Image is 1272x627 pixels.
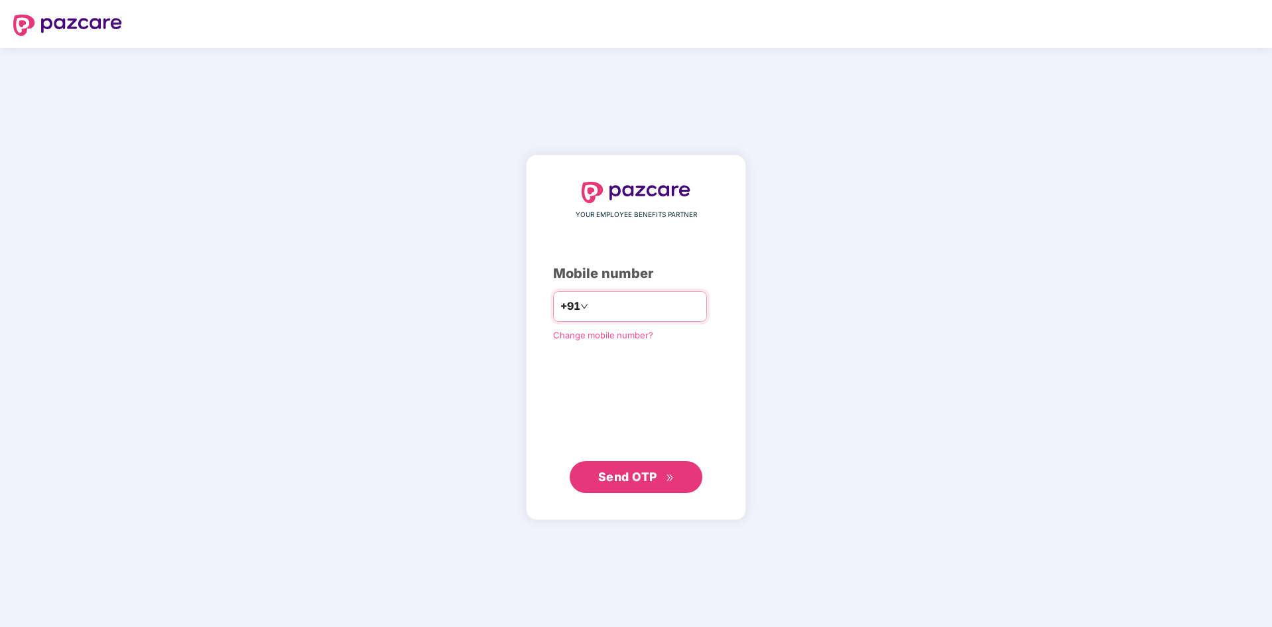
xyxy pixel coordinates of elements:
[666,474,674,482] span: double-right
[13,15,122,36] img: logo
[553,263,719,284] div: Mobile number
[582,182,690,203] img: logo
[576,210,697,220] span: YOUR EMPLOYEE BENEFITS PARTNER
[598,470,657,484] span: Send OTP
[580,303,588,311] span: down
[570,461,702,493] button: Send OTPdouble-right
[560,298,580,314] span: +91
[553,330,653,340] a: Change mobile number?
